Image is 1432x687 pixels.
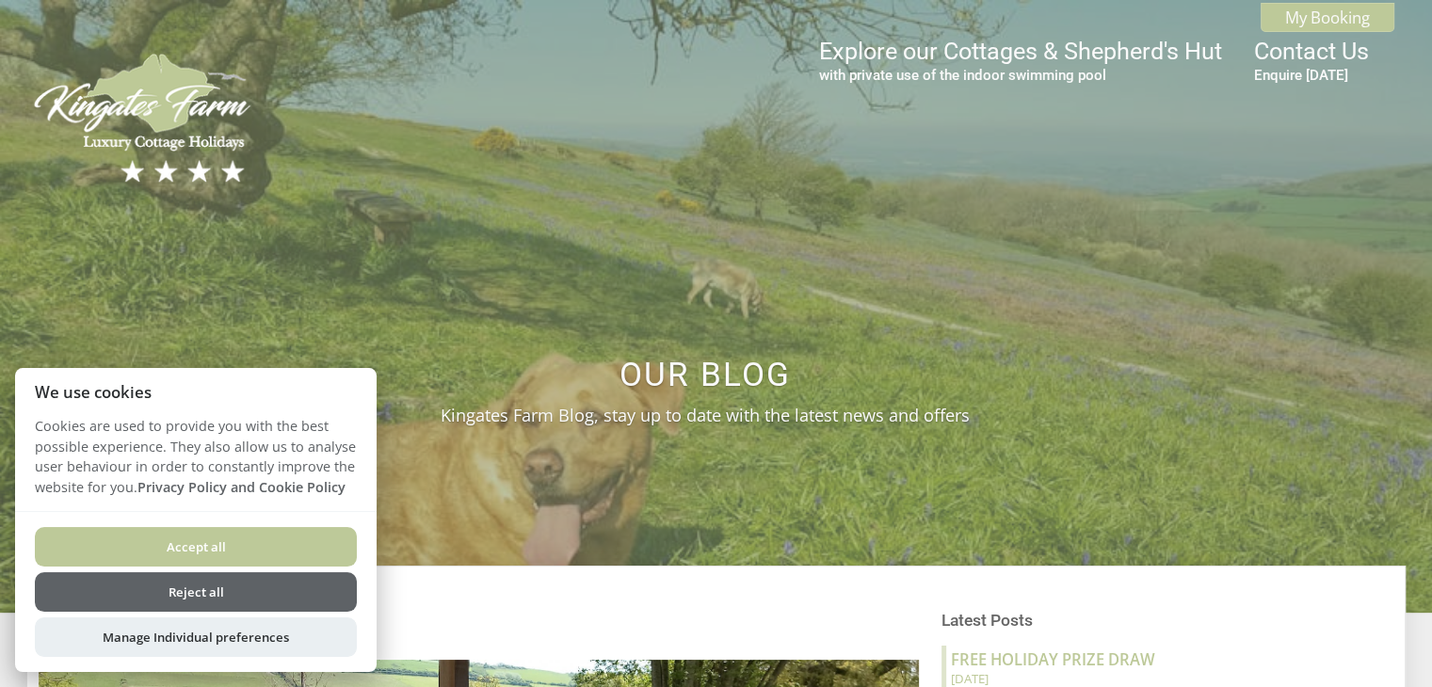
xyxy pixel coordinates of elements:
p: Cookies are used to provide you with the best possible experience. They also allow us to analyse ... [15,416,377,511]
small: [DATE] [951,670,1371,687]
small: with private use of the indoor swimming pool [819,67,1222,84]
a: My Booking [1261,3,1394,32]
a: Privacy Policy and Cookie Policy [137,478,346,496]
small: Enquire [DATE] [1254,67,1369,84]
a: FREE HOLIDAY PRIZE DRAW [DATE] [946,648,1371,687]
button: Reject all [35,572,357,612]
h2: We use cookies [15,383,377,401]
a: Latest Posts [941,611,1033,630]
button: Accept all [35,527,357,567]
p: Kingates Farm Blog, stay up to date with the latest news and offers [162,404,1247,426]
button: Manage Individual preferences [35,617,357,657]
h2: Our Blog [162,356,1247,394]
a: Contact UsEnquire [DATE] [1254,38,1369,84]
img: Kingates Farm [26,49,262,188]
strong: FREE HOLIDAY PRIZE DRAW [951,648,1155,670]
a: Explore our Cottages & Shepherd's Hutwith private use of the indoor swimming pool [819,38,1222,84]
